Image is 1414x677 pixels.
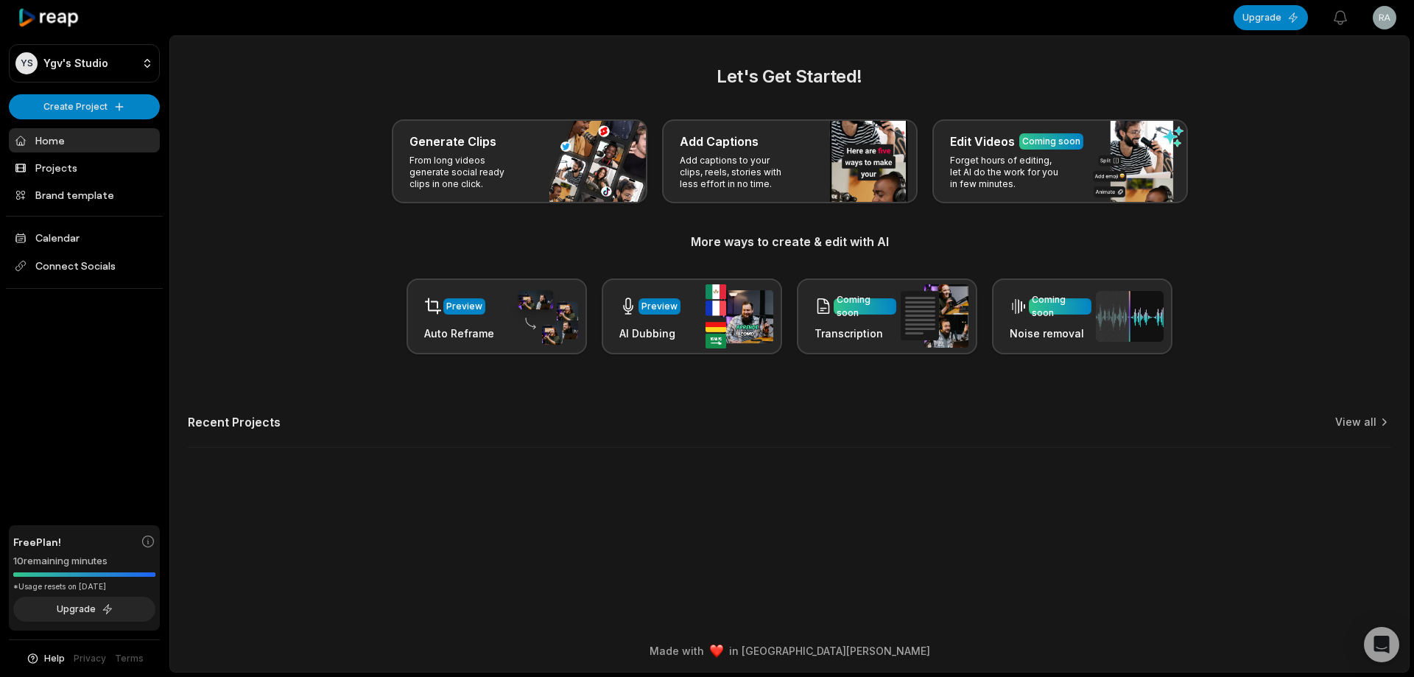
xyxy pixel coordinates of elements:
[26,652,65,665] button: Help
[9,94,160,119] button: Create Project
[424,326,494,341] h3: Auto Reframe
[706,284,773,348] img: ai_dubbing.png
[680,133,759,150] h3: Add Captions
[680,155,794,190] p: Add captions to your clips, reels, stories with less effort in no time.
[1032,293,1088,320] div: Coming soon
[446,300,482,313] div: Preview
[1234,5,1308,30] button: Upgrade
[43,57,108,70] p: Ygv's Studio
[44,652,65,665] span: Help
[13,534,61,550] span: Free Plan!
[13,554,155,569] div: 10 remaining minutes
[115,652,144,665] a: Terms
[188,233,1391,250] h3: More ways to create & edit with AI
[9,155,160,180] a: Projects
[1010,326,1091,341] h3: Noise removal
[1096,291,1164,342] img: noise_removal.png
[409,133,496,150] h3: Generate Clips
[950,155,1064,190] p: Forget hours of editing, let AI do the work for you in few minutes.
[74,652,106,665] a: Privacy
[1364,627,1399,662] div: Open Intercom Messenger
[9,183,160,207] a: Brand template
[409,155,524,190] p: From long videos generate social ready clips in one click.
[9,253,160,279] span: Connect Socials
[950,133,1015,150] h3: Edit Videos
[15,52,38,74] div: YS
[9,128,160,152] a: Home
[188,415,281,429] h2: Recent Projects
[13,581,155,592] div: *Usage resets on [DATE]
[710,645,723,658] img: heart emoji
[901,284,968,348] img: transcription.png
[1022,135,1080,148] div: Coming soon
[815,326,896,341] h3: Transcription
[9,225,160,250] a: Calendar
[510,288,578,345] img: auto_reframe.png
[837,293,893,320] div: Coming soon
[13,597,155,622] button: Upgrade
[183,643,1396,659] div: Made with in [GEOGRAPHIC_DATA][PERSON_NAME]
[1335,415,1376,429] a: View all
[641,300,678,313] div: Preview
[619,326,680,341] h3: AI Dubbing
[188,63,1391,90] h2: Let's Get Started!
